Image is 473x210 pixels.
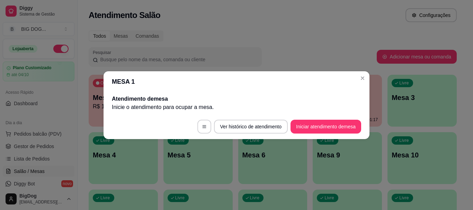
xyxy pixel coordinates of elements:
button: Iniciar atendimento demesa [291,120,361,134]
button: Close [357,73,368,84]
header: MESA 1 [104,71,369,92]
button: Ver histórico de atendimento [214,120,288,134]
p: Inicie o atendimento para ocupar a mesa . [112,103,361,111]
h2: Atendimento de mesa [112,95,361,103]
